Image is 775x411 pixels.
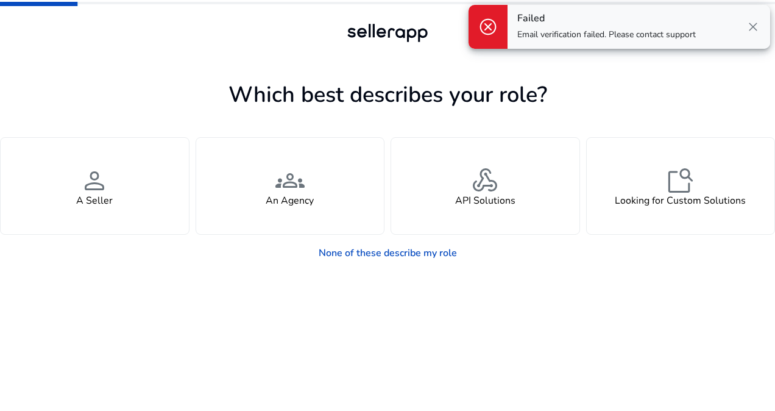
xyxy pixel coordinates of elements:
[80,166,109,195] span: person
[275,166,305,195] span: groups
[470,166,500,195] span: webhook
[478,17,498,37] span: cancel
[455,195,515,207] h4: API Solutions
[746,20,760,34] span: close
[517,13,696,24] h4: Failed
[76,195,113,207] h4: A Seller
[615,195,746,207] h4: Looking for Custom Solutions
[391,137,580,235] button: webhookAPI Solutions
[266,195,314,207] h4: An Agency
[196,137,385,235] button: groupsAn Agency
[517,29,696,41] p: Email verification failed. Please contact support
[309,241,467,265] a: None of these describe my role
[666,166,695,195] span: feature_search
